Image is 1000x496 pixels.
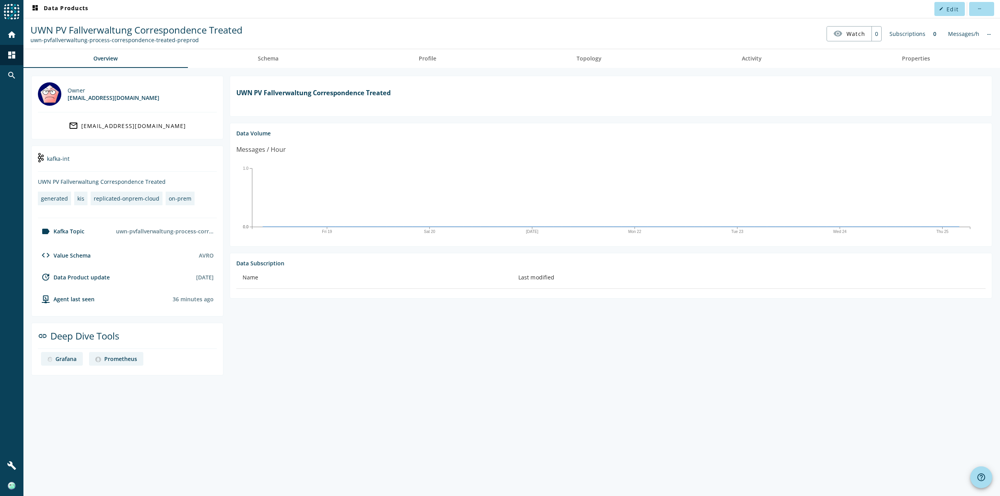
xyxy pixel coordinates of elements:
[30,36,243,44] div: Kafka Topic: uwn-pvfallverwaltung-process-correspondence-treated-preprod
[199,252,214,259] div: AVRO
[236,130,986,137] div: Data Volume
[983,26,995,41] div: No information
[30,23,243,36] span: UWN PV Fallverwaltung Correspondence Treated
[512,267,986,289] th: Last modified
[886,26,929,41] div: Subscriptions
[939,7,943,11] mat-icon: edit
[424,229,435,234] text: Sat 20
[936,229,949,234] text: Thu 25
[742,56,762,61] span: Activity
[113,224,217,238] div: uwn-pvfallverwaltung-process-correspondence-treated-preprod
[526,229,538,234] text: [DATE]
[38,329,217,349] div: Deep Dive Tools
[81,122,186,130] div: [EMAIL_ADDRESS][DOMAIN_NAME]
[38,251,91,260] div: Value Schema
[944,26,983,41] div: Messages/h
[41,195,68,202] div: generated
[977,7,981,11] mat-icon: more_horiz
[55,355,77,363] div: Grafana
[38,294,95,304] div: agent-env-preprod
[322,229,332,234] text: Fri 19
[38,272,110,282] div: Data Product update
[236,260,986,267] div: Data Subscription
[38,152,217,172] div: kafka-int
[30,4,40,14] mat-icon: dashboard
[833,229,847,234] text: Wed 24
[94,195,159,202] div: replicated-onprem-cloud
[946,5,959,13] span: Edit
[41,251,50,260] mat-icon: code
[934,2,965,16] button: Edit
[196,274,214,281] div: [DATE]
[38,227,84,236] div: Kafka Topic
[38,153,44,162] img: kafka-int
[104,355,137,363] div: Prometheus
[827,27,871,41] button: Watch
[38,178,217,185] div: UWN PV Fallverwaltung Correspondence Treated
[258,56,279,61] span: Schema
[77,195,84,202] div: kis
[69,121,78,130] mat-icon: mail_outline
[38,82,61,106] img: mbx_301492@mobi.ch
[4,4,20,20] img: spoud-logo.svg
[41,352,83,366] a: deep dive imageGrafana
[902,56,930,61] span: Properties
[7,50,16,60] mat-icon: dashboard
[871,27,881,41] div: 0
[7,461,16,470] mat-icon: build
[41,272,50,282] mat-icon: update
[419,56,436,61] span: Profile
[27,2,91,16] button: Data Products
[846,27,865,41] span: Watch
[47,357,52,362] img: deep dive image
[7,71,16,80] mat-icon: search
[38,331,47,341] mat-icon: link
[236,145,286,155] div: Messages / Hour
[628,229,641,234] text: Mon 22
[236,89,986,97] h1: UWN PV Fallverwaltung Correspondence Treated
[243,166,248,170] text: 1.0
[89,352,143,366] a: deep dive imagePrometheus
[68,87,159,94] div: Owner
[7,30,16,39] mat-icon: home
[236,267,512,289] th: Name
[243,224,248,229] text: 0.0
[169,195,191,202] div: on-prem
[41,227,50,236] mat-icon: label
[38,119,217,133] a: [EMAIL_ADDRESS][DOMAIN_NAME]
[833,29,843,38] mat-icon: visibility
[577,56,602,61] span: Topology
[731,229,743,234] text: Tue 23
[93,56,118,61] span: Overview
[30,4,88,14] span: Data Products
[68,94,159,101] div: [EMAIL_ADDRESS][DOMAIN_NAME]
[95,357,101,362] img: deep dive image
[8,482,16,490] img: f616d5265df94c154b77b599cfc6dc8a
[173,295,214,303] div: Agents typically reports every 15min to 1h
[929,26,940,41] div: 0
[977,473,986,482] mat-icon: help_outline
